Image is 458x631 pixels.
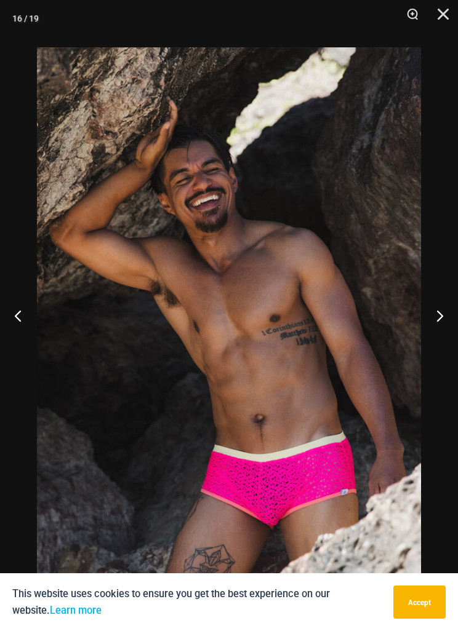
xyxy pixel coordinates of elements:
[12,585,384,619] p: This website uses cookies to ensure you get the best experience on our website.
[412,285,458,346] button: Next
[50,605,102,616] a: Learn more
[12,9,39,28] div: 16 / 19
[37,47,421,623] img: Bells Highlight Pink 007 Trunk 01
[393,585,446,619] button: Accept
